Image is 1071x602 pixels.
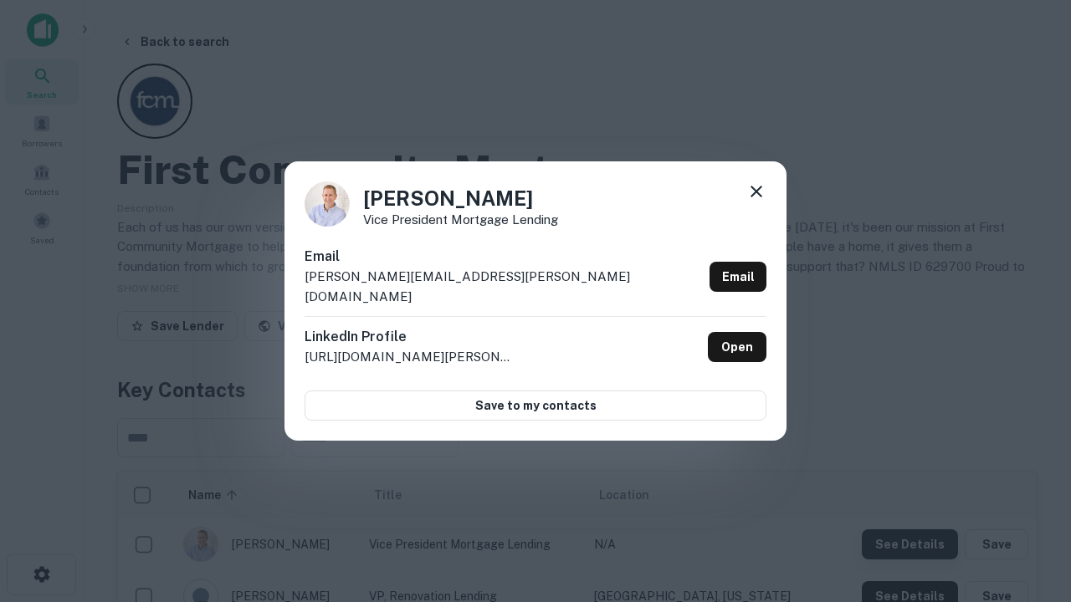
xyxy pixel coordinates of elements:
iframe: Chat Widget [987,468,1071,548]
a: Email [710,262,766,292]
h4: [PERSON_NAME] [363,183,558,213]
img: 1520878720083 [305,181,350,227]
a: Open [708,332,766,362]
p: [URL][DOMAIN_NAME][PERSON_NAME] [305,347,514,367]
h6: LinkedIn Profile [305,327,514,347]
button: Save to my contacts [305,390,766,421]
h6: Email [305,247,703,267]
p: [PERSON_NAME][EMAIL_ADDRESS][PERSON_NAME][DOMAIN_NAME] [305,267,703,306]
p: Vice President Mortgage Lending [363,213,558,226]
